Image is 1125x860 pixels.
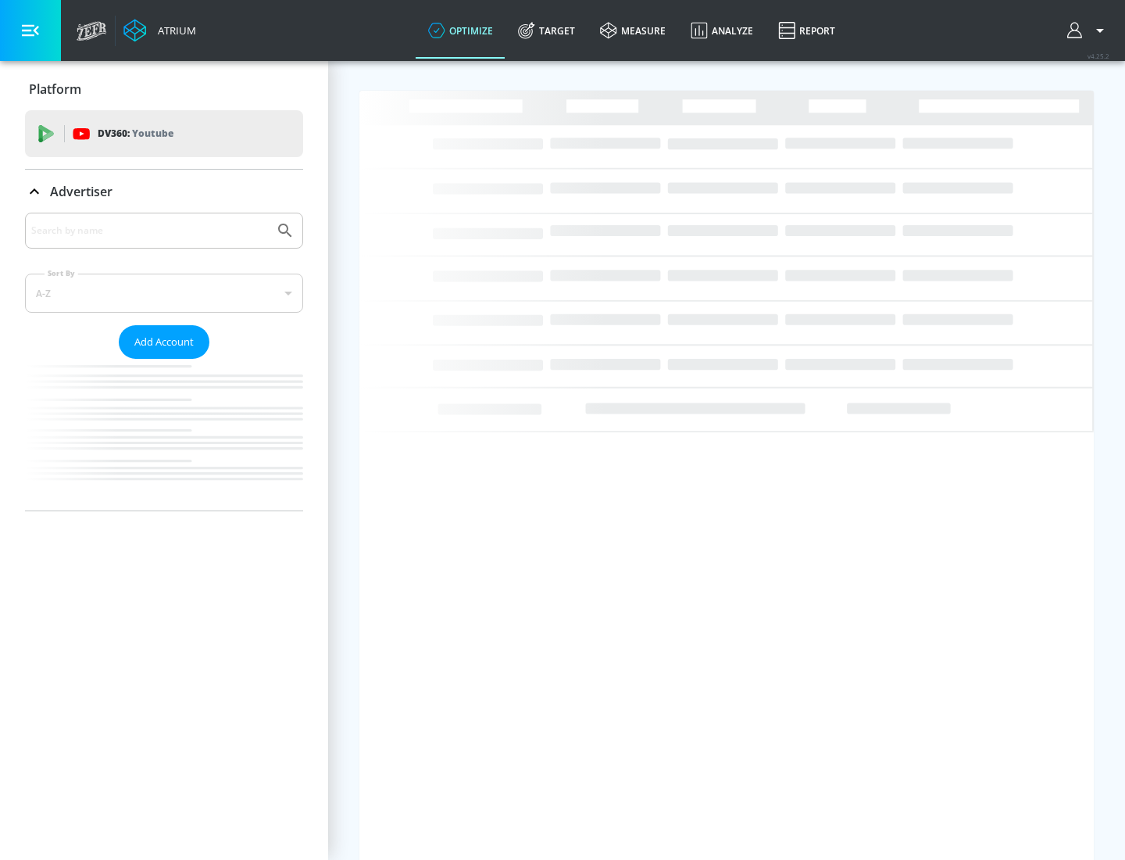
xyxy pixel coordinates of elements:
[25,213,303,511] div: Advertiser
[132,125,173,142] p: Youtube
[119,325,209,359] button: Add Account
[587,2,678,59] a: measure
[98,125,173,142] p: DV360:
[25,359,303,511] nav: list of Advertiser
[25,67,303,111] div: Platform
[152,23,196,38] div: Atrium
[50,183,112,200] p: Advertiser
[31,220,268,241] input: Search by name
[25,110,303,157] div: DV360: Youtube
[678,2,766,59] a: Analyze
[416,2,505,59] a: optimize
[505,2,587,59] a: Target
[134,333,194,351] span: Add Account
[25,170,303,213] div: Advertiser
[45,268,78,278] label: Sort By
[25,274,303,313] div: A-Z
[29,81,81,98] p: Platform
[766,2,848,59] a: Report
[1087,52,1109,60] span: v 4.25.2
[123,19,196,42] a: Atrium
